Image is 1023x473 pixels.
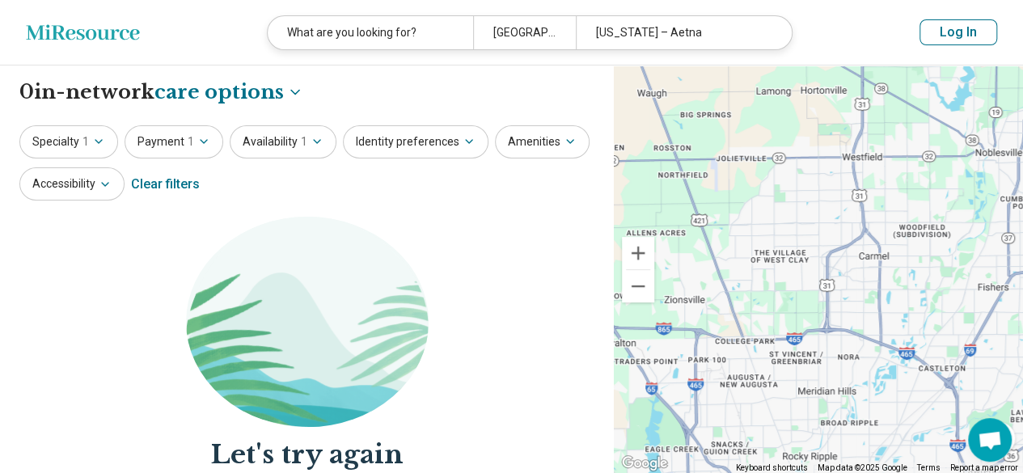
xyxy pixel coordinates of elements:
div: [US_STATE] – Aetna [576,16,781,49]
h1: 0 in-network [19,59,303,87]
a: Open chat [968,418,1012,462]
div: [GEOGRAPHIC_DATA], IN 46032 [473,16,576,49]
span: care options [154,59,284,87]
span: 1 [82,114,89,131]
button: Specialty1 [19,106,118,139]
button: Availability1 [230,106,336,139]
button: Zoom out [622,270,654,302]
button: Accessibility [19,148,125,181]
div: Clear filters [131,146,200,184]
button: Care options [154,59,303,87]
span: Map data ©2025 Google [818,463,907,472]
h2: Let's try again [19,417,594,454]
button: Zoom in [622,237,654,269]
button: Payment1 [125,106,223,139]
button: Log In [919,19,997,45]
button: Amenities [495,106,590,139]
span: 1 [188,114,194,131]
div: What are you looking for? [268,16,473,49]
button: Identity preferences [343,106,488,139]
a: Report a map error [950,463,1018,472]
span: 1 [301,114,307,131]
a: Terms [917,463,941,472]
